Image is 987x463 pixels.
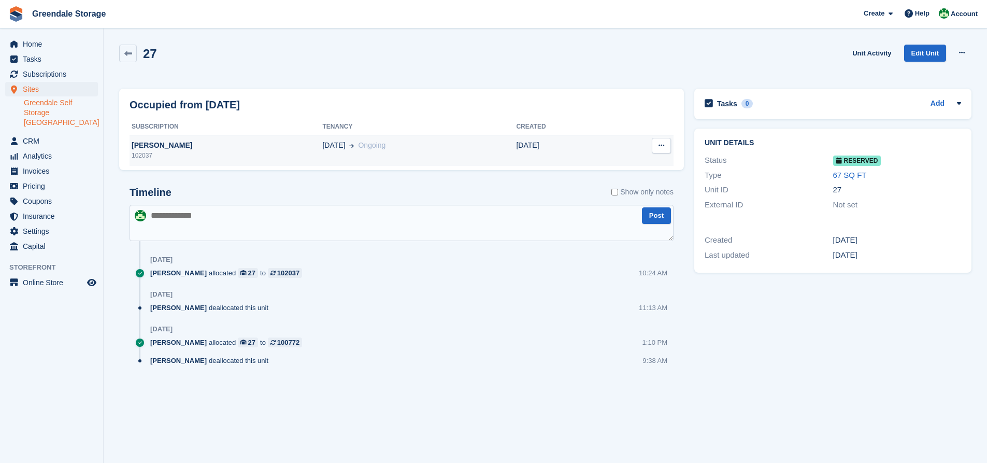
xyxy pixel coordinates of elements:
[248,268,255,278] div: 27
[833,171,867,179] a: 67 SQ FT
[705,155,833,166] div: Status
[9,262,103,273] span: Storefront
[611,187,674,198] label: Show only notes
[833,199,961,211] div: Not set
[705,199,833,211] div: External ID
[277,338,299,347] div: 100772
[238,338,258,347] a: 27
[639,268,667,278] div: 10:24 AM
[135,210,146,221] img: Jon
[23,194,85,208] span: Coupons
[5,224,98,238] a: menu
[5,194,98,208] a: menu
[268,268,302,278] a: 102037
[8,6,24,22] img: stora-icon-8386f47178a22dfd0bd8f6a31ec36ba5ce8667c1dd55bd0f319d3a0aa187defe.svg
[248,338,255,347] div: 27
[5,37,98,51] a: menu
[150,356,274,366] div: deallocated this unit
[85,276,98,289] a: Preview store
[705,234,833,246] div: Created
[833,156,881,166] span: Reserved
[864,8,884,19] span: Create
[915,8,929,19] span: Help
[150,268,207,278] span: [PERSON_NAME]
[130,97,240,113] h2: Occupied from [DATE]
[931,98,945,110] a: Add
[705,249,833,261] div: Last updated
[322,119,516,135] th: Tenancy
[705,139,961,147] h2: Unit details
[5,239,98,254] a: menu
[150,303,207,313] span: [PERSON_NAME]
[23,275,85,290] span: Online Store
[23,164,85,178] span: Invoices
[150,268,307,278] div: allocated to
[833,249,961,261] div: [DATE]
[150,338,207,347] span: [PERSON_NAME]
[5,179,98,193] a: menu
[268,338,302,347] a: 100772
[516,135,607,166] td: [DATE]
[23,209,85,223] span: Insurance
[150,325,173,333] div: [DATE]
[130,140,322,151] div: [PERSON_NAME]
[23,37,85,51] span: Home
[5,82,98,96] a: menu
[642,356,667,366] div: 9:38 AM
[150,356,207,366] span: [PERSON_NAME]
[741,99,753,108] div: 0
[5,67,98,81] a: menu
[23,224,85,238] span: Settings
[642,207,671,225] button: Post
[639,303,667,313] div: 11:13 AM
[951,9,978,19] span: Account
[705,184,833,196] div: Unit ID
[23,149,85,163] span: Analytics
[904,45,946,62] a: Edit Unit
[24,98,98,128] a: Greendale Self Storage [GEOGRAPHIC_DATA]
[150,290,173,299] div: [DATE]
[717,99,737,108] h2: Tasks
[28,5,110,22] a: Greendale Storage
[833,234,961,246] div: [DATE]
[130,187,171,199] h2: Timeline
[238,268,258,278] a: 27
[5,275,98,290] a: menu
[23,239,85,254] span: Capital
[23,82,85,96] span: Sites
[23,134,85,148] span: CRM
[939,8,949,19] img: Jon
[358,141,385,149] span: Ongoing
[848,45,895,62] a: Unit Activity
[833,184,961,196] div: 27
[611,187,618,198] input: Show only notes
[23,52,85,66] span: Tasks
[322,140,345,151] span: [DATE]
[23,179,85,193] span: Pricing
[150,303,274,313] div: deallocated this unit
[130,151,322,160] div: 102037
[516,119,607,135] th: Created
[23,67,85,81] span: Subscriptions
[150,338,307,347] div: allocated to
[5,52,98,66] a: menu
[143,47,157,61] h2: 27
[150,256,173,264] div: [DATE]
[705,170,833,181] div: Type
[5,164,98,178] a: menu
[5,149,98,163] a: menu
[130,119,322,135] th: Subscription
[277,268,299,278] div: 102037
[5,134,98,148] a: menu
[642,338,667,347] div: 1:10 PM
[5,209,98,223] a: menu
